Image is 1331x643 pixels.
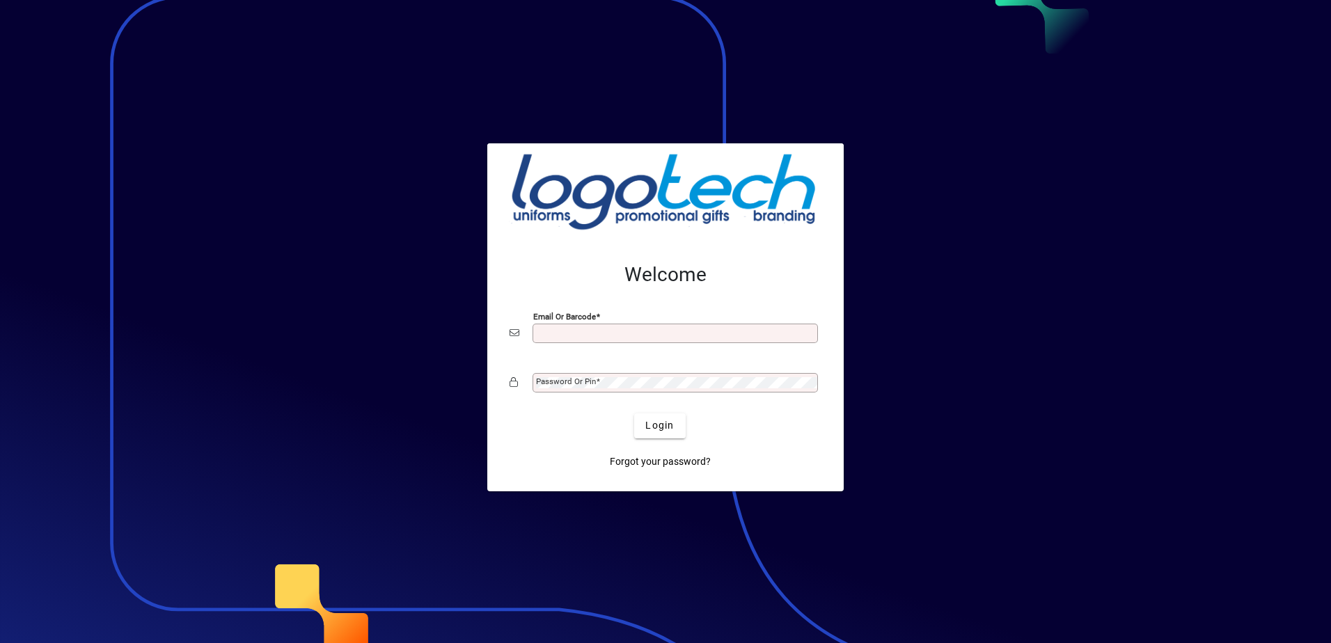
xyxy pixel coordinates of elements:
[533,311,596,321] mat-label: Email or Barcode
[645,418,674,433] span: Login
[634,413,685,438] button: Login
[536,376,596,386] mat-label: Password or Pin
[604,450,716,475] a: Forgot your password?
[610,454,711,469] span: Forgot your password?
[510,263,821,287] h2: Welcome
